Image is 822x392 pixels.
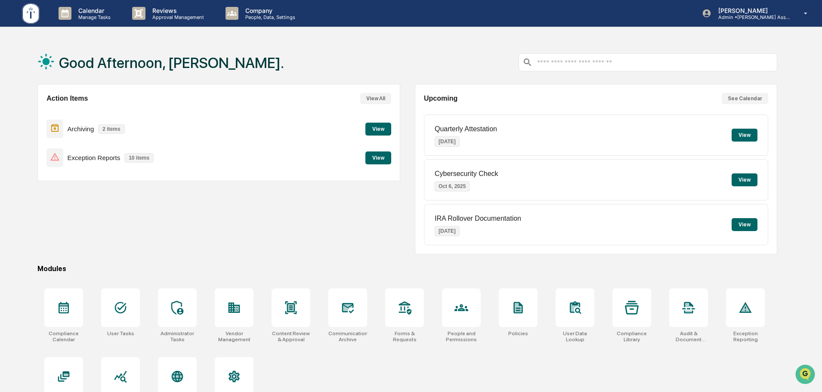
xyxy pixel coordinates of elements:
[556,330,594,343] div: User Data Lookup
[435,125,497,133] p: Quarterly Attestation
[158,330,197,343] div: Administrator Tasks
[71,117,74,124] span: •
[9,96,58,102] div: Past conversations
[238,14,300,20] p: People, Data, Settings
[146,68,157,79] button: Start new chat
[5,189,58,204] a: 🔎Data Lookup
[215,330,253,343] div: Vendor Management
[17,192,54,201] span: Data Lookup
[9,193,15,200] div: 🔎
[328,330,367,343] div: Communications Archive
[17,176,56,185] span: Preclearance
[61,213,104,220] a: Powered byPylon
[435,226,460,236] p: [DATE]
[68,154,121,161] p: Exception Reports
[107,330,134,336] div: User Tasks
[365,123,391,136] button: View
[732,129,757,142] button: View
[71,176,107,185] span: Attestations
[9,177,15,184] div: 🖐️
[435,215,521,222] p: IRA Rollover Documentation
[732,173,757,186] button: View
[612,330,651,343] div: Compliance Library
[365,124,391,133] a: View
[76,140,94,147] span: [DATE]
[365,151,391,164] button: View
[238,7,300,14] p: Company
[98,124,124,134] p: 2 items
[385,330,424,343] div: Forms & Requests
[59,173,110,188] a: 🗄️Attestations
[71,7,115,14] p: Calendar
[145,7,208,14] p: Reviews
[424,95,457,102] h2: Upcoming
[27,117,70,124] span: [PERSON_NAME]
[9,66,24,81] img: 1746055101610-c473b297-6a78-478c-a979-82029cc54cd1
[442,330,481,343] div: People and Permissions
[46,95,88,102] h2: Action Items
[9,132,22,146] img: Tammy Steffen
[133,94,157,104] button: See all
[59,54,284,71] h1: Good Afternoon, [PERSON_NAME].
[21,2,41,25] img: logo
[9,109,22,123] img: Tammy Steffen
[365,153,391,161] a: View
[44,330,83,343] div: Compliance Calendar
[794,364,818,387] iframe: Open customer support
[62,177,69,184] div: 🗄️
[37,265,777,273] div: Modules
[27,140,70,147] span: [PERSON_NAME]
[272,330,310,343] div: Content Review & Approval
[5,173,59,188] a: 🖐️Preclearance
[18,66,34,81] img: 8933085812038_c878075ebb4cc5468115_72.jpg
[722,93,768,104] button: See Calendar
[76,117,94,124] span: [DATE]
[508,330,528,336] div: Policies
[71,14,115,20] p: Manage Tasks
[9,18,157,32] p: How can we help?
[71,140,74,147] span: •
[68,125,94,133] p: Archiving
[39,74,118,81] div: We're available if you need us!
[435,170,498,178] p: Cybersecurity Check
[145,14,208,20] p: Approval Management
[360,93,391,104] button: View All
[435,181,470,191] p: Oct 6, 2025
[435,136,460,147] p: [DATE]
[711,7,791,14] p: [PERSON_NAME]
[732,218,757,231] button: View
[86,213,104,220] span: Pylon
[39,66,141,74] div: Start new chat
[124,153,154,163] p: 10 items
[711,14,791,20] p: Admin • [PERSON_NAME] Asset Management LLC
[726,330,765,343] div: Exception Reporting
[669,330,708,343] div: Audit & Document Logs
